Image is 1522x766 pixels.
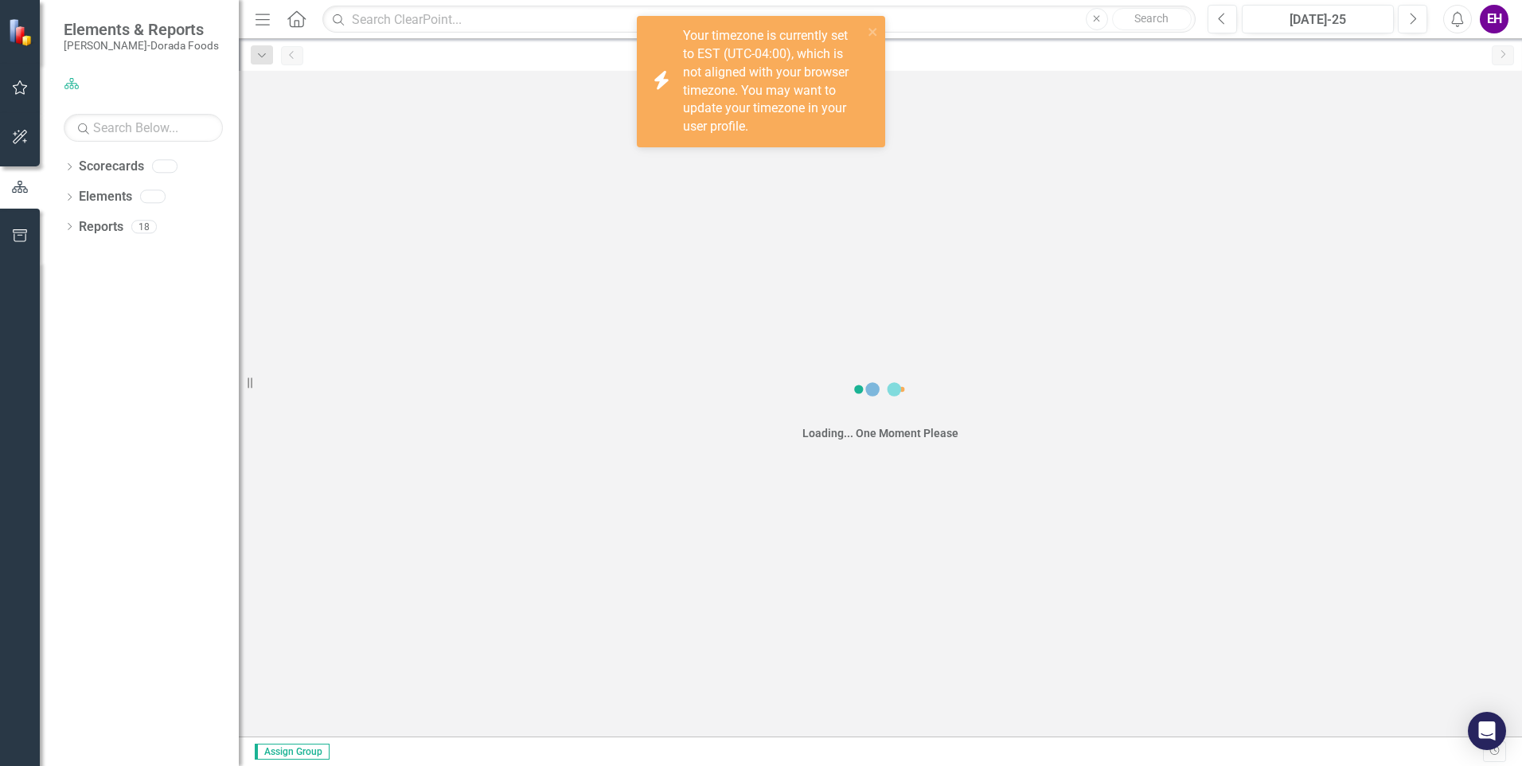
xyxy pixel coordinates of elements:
[79,218,123,236] a: Reports
[683,27,863,136] div: Your timezone is currently set to EST (UTC-04:00), which is not aligned with your browser timezon...
[64,20,219,39] span: Elements & Reports
[1480,5,1508,33] button: EH
[1134,12,1169,25] span: Search
[1468,712,1506,750] div: Open Intercom Messenger
[255,744,330,760] span: Assign Group
[131,220,157,233] div: 18
[1242,5,1394,33] button: [DATE]-25
[64,114,223,142] input: Search Below...
[79,188,132,206] a: Elements
[8,18,36,45] img: ClearPoint Strategy
[79,158,144,176] a: Scorecards
[868,22,879,41] button: close
[1112,8,1192,30] button: Search
[1247,10,1388,29] div: [DATE]-25
[802,425,958,441] div: Loading... One Moment Please
[322,6,1196,33] input: Search ClearPoint...
[64,39,219,52] small: [PERSON_NAME]-Dorada Foods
